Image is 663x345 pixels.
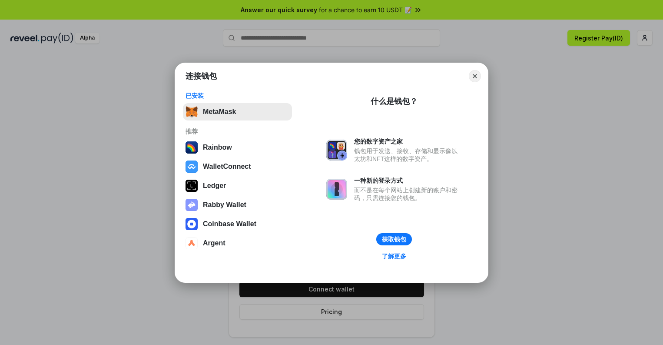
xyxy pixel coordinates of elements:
div: WalletConnect [203,163,251,171]
button: Ledger [183,177,292,194]
div: 您的数字资产之家 [354,137,462,145]
a: 了解更多 [377,251,411,262]
button: Rabby Wallet [183,196,292,214]
div: Coinbase Wallet [203,220,256,228]
div: Rabby Wallet [203,201,246,209]
button: Coinbase Wallet [183,215,292,233]
div: 了解更多 [382,252,406,260]
button: WalletConnect [183,158,292,175]
div: 什么是钱包？ [371,96,418,107]
div: 钱包用于发送、接收、存储和显示像以太坊和NFT这样的数字资产。 [354,147,462,163]
button: Close [469,70,481,82]
img: svg+xml,%3Csvg%20xmlns%3D%22http%3A%2F%2Fwww.w3.org%2F2000%2Fsvg%22%20fill%3D%22none%22%20viewBox... [326,179,347,200]
img: svg+xml,%3Csvg%20width%3D%2228%22%20height%3D%2228%22%20viewBox%3D%220%200%2028%2028%22%20fill%3D... [186,237,198,249]
button: Rainbow [183,139,292,156]
div: 推荐 [186,127,289,135]
div: 而不是在每个网站上创建新的账户和密码，只需连接您的钱包。 [354,186,462,202]
img: svg+xml,%3Csvg%20width%3D%22120%22%20height%3D%22120%22%20viewBox%3D%220%200%20120%20120%22%20fil... [186,141,198,154]
div: Argent [203,239,225,247]
button: 获取钱包 [376,233,412,245]
h1: 连接钱包 [186,71,217,81]
div: 获取钱包 [382,235,406,243]
img: svg+xml,%3Csvg%20width%3D%2228%22%20height%3D%2228%22%20viewBox%3D%220%200%2028%2028%22%20fill%3D... [186,161,198,173]
img: svg+xml,%3Csvg%20fill%3D%22none%22%20height%3D%2233%22%20viewBox%3D%220%200%2035%2033%22%20width%... [186,106,198,118]
button: MetaMask [183,103,292,121]
img: svg+xml,%3Csvg%20xmlns%3D%22http%3A%2F%2Fwww.w3.org%2F2000%2Fsvg%22%20fill%3D%22none%22%20viewBox... [326,140,347,161]
button: Argent [183,234,292,252]
div: MetaMask [203,108,236,116]
img: svg+xml,%3Csvg%20xmlns%3D%22http%3A%2F%2Fwww.w3.org%2F2000%2Fsvg%22%20fill%3D%22none%22%20viewBox... [186,199,198,211]
img: svg+xml,%3Csvg%20width%3D%2228%22%20height%3D%2228%22%20viewBox%3D%220%200%2028%2028%22%20fill%3D... [186,218,198,230]
div: 一种新的登录方式 [354,177,462,184]
div: Rainbow [203,144,232,151]
div: 已安装 [186,92,289,100]
img: svg+xml,%3Csvg%20xmlns%3D%22http%3A%2F%2Fwww.w3.org%2F2000%2Fsvg%22%20width%3D%2228%22%20height%3... [186,180,198,192]
div: Ledger [203,182,226,190]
